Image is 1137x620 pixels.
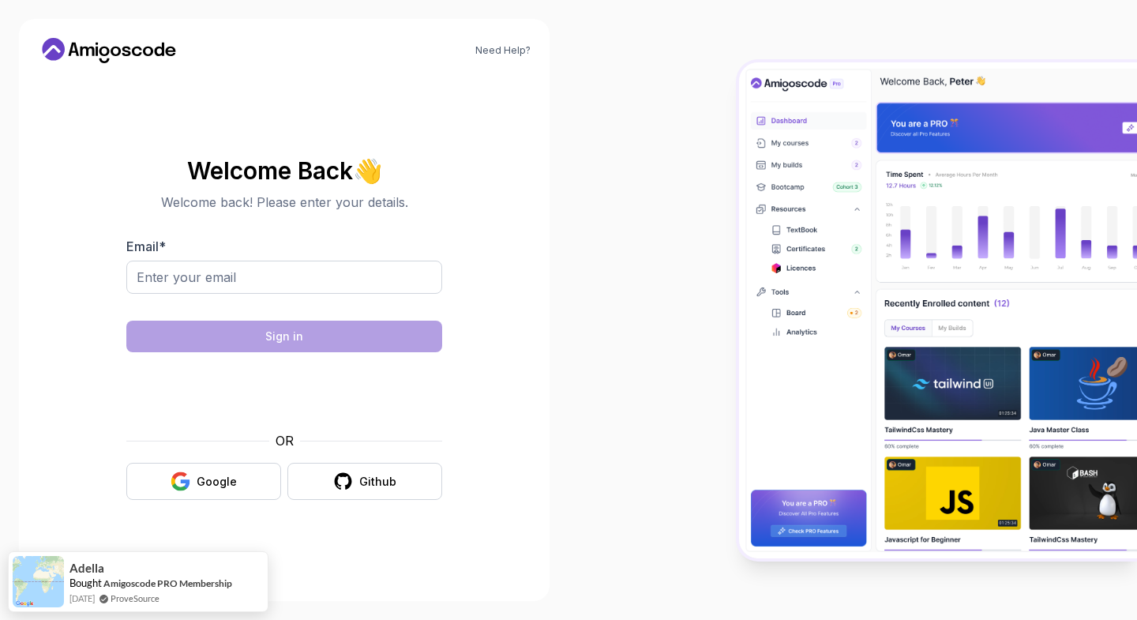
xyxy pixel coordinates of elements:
span: Adella [69,562,104,575]
button: Sign in [126,321,442,352]
button: Github [287,463,442,500]
button: Google [126,463,281,500]
a: ProveSource [111,592,159,605]
span: Bought [69,577,102,589]
div: Sign in [265,329,303,344]
img: Amigoscode Dashboard [739,62,1137,558]
a: Need Help? [475,44,531,57]
input: Enter your email [126,261,442,294]
p: OR [276,431,294,450]
img: provesource social proof notification image [13,556,64,607]
p: Welcome back! Please enter your details. [126,193,442,212]
span: 👋 [352,157,383,184]
div: Github [359,474,396,490]
a: Amigoscode PRO Membership [103,577,232,590]
h2: Welcome Back [126,158,442,183]
div: Google [197,474,237,490]
span: [DATE] [69,592,95,605]
label: Email * [126,239,166,254]
iframe: Widget containing checkbox for hCaptcha security challenge [165,362,403,422]
a: Home link [38,38,180,63]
